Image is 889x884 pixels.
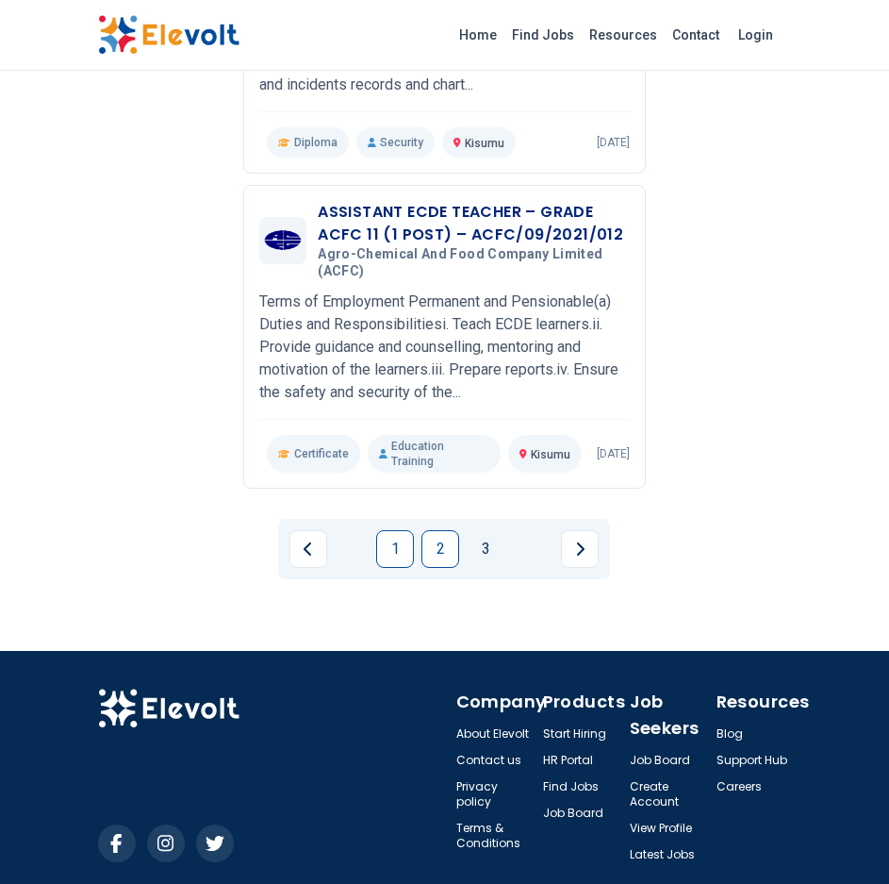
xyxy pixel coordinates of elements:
a: Job Board [630,753,690,768]
a: Find Jobs [504,20,582,50]
iframe: Advertisement [676,70,792,636]
a: Privacy policy [456,779,532,809]
h4: Job Seekers [630,689,705,742]
a: Blog [716,726,743,742]
a: Agro-Chemical and Food Company Limited (ACFC)ASSISTANT ECDE TEACHER – GRADE ACFC 11 (1 POST) – AC... [259,201,630,473]
p: [DATE] [597,446,630,461]
a: Page 2 [421,530,459,568]
p: Security [356,127,435,158]
img: Elevolt [98,689,239,728]
a: Latest Jobs [630,847,695,862]
p: [DATE] [597,135,630,150]
p: Education Training [368,435,501,473]
iframe: Advertisement [98,70,214,636]
span: Kisumu [531,448,570,461]
a: Find Jobs [543,779,599,794]
a: Start Hiring [543,726,606,742]
a: Page 3 [467,530,504,568]
a: Support Hub [716,753,787,768]
a: Terms & Conditions [456,821,532,851]
img: Elevolt [98,15,239,55]
a: Next page [561,530,599,568]
a: Previous page [289,530,327,568]
a: Contact us [456,753,521,768]
span: Certificate [294,446,349,461]
a: HR Portal [543,753,593,768]
h4: Resources [716,689,792,715]
h4: Products [543,689,618,715]
iframe: Chat Widget [795,793,889,884]
a: About Elevolt [456,726,529,742]
a: Contact [665,20,727,50]
a: Login [727,16,784,54]
a: Page 1 is your current page [376,530,414,568]
a: Home [452,20,504,50]
img: Agro-Chemical and Food Company Limited (ACFC) [264,230,302,250]
span: Diploma [294,135,337,150]
h4: Company [456,689,532,715]
a: Job Board [543,806,603,821]
a: Create Account [630,779,705,809]
ul: Pagination [289,530,599,568]
p: Terms of Employment Permanent and Pensionable(a) Duties and Responsibilitiesi. Teach ECDE learner... [259,291,630,404]
a: Resources [582,20,665,50]
a: Careers [716,779,762,794]
h3: ASSISTANT ECDE TEACHER – GRADE ACFC 11 (1 POST) – ACFC/09/2021/012 [318,201,630,246]
span: Kisumu [465,137,504,150]
span: Agro-Chemical and Food Company Limited (ACFC) [318,246,622,279]
a: View Profile [630,821,692,836]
